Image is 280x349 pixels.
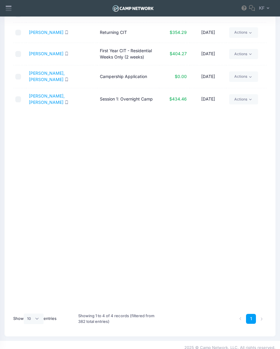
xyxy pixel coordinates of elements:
[112,4,155,13] img: Logo
[246,314,256,324] a: 1
[29,71,65,82] a: [PERSON_NAME], [PERSON_NAME]
[29,93,65,105] a: [PERSON_NAME], [PERSON_NAME]
[65,100,69,104] i: SMS enabled
[229,27,258,38] a: Actions
[65,77,69,81] i: SMS enabled
[170,51,187,56] span: $404.27
[190,65,226,88] td: [DATE]
[259,5,265,11] span: KF
[190,88,226,110] td: [DATE]
[97,65,159,88] td: Campership Application
[169,96,187,101] span: $434.46
[170,30,187,35] span: $354.29
[13,314,57,324] label: Show entries
[24,314,44,324] select: Showentries
[190,43,226,65] td: [DATE]
[175,74,187,79] span: $0.00
[229,94,258,104] a: Actions
[190,23,226,43] td: [DATE]
[3,2,15,15] div: Show aside menu
[255,2,275,15] button: KF
[78,309,159,329] div: Showing 1 to 4 of 4 records (filtered from 382 total entries)
[29,51,63,56] a: [PERSON_NAME]
[65,30,69,34] i: SMS enabled
[97,43,159,65] td: First Year CIT - Residential Weeks Only (2 weeks)
[97,88,159,110] td: Session 1: Overnight Camp
[65,52,69,56] i: SMS enabled
[229,49,258,59] a: Actions
[97,23,159,43] td: Returning CIT
[29,30,63,35] a: [PERSON_NAME]
[229,71,258,82] a: Actions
